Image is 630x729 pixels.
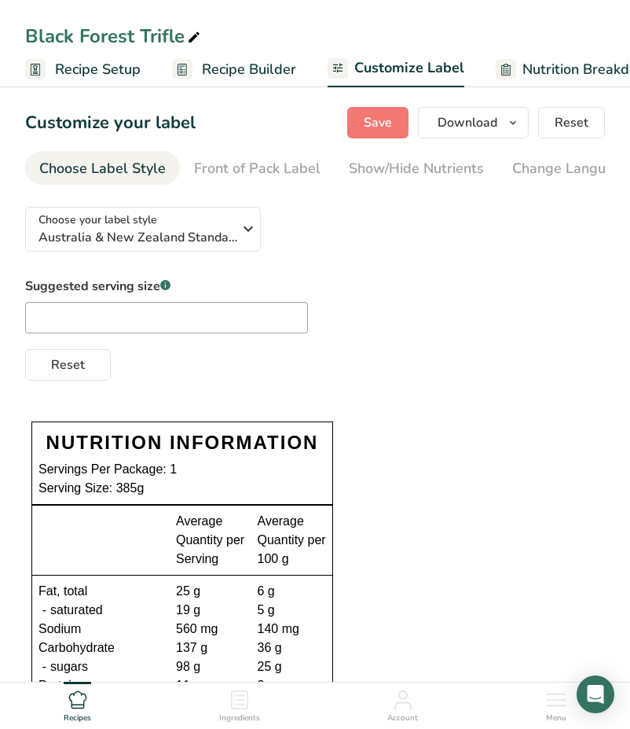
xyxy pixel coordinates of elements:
[25,277,308,296] label: Suggested serving size
[38,582,87,601] span: Fat, total
[219,683,260,725] a: Ingredients
[38,620,81,639] span: Sodium
[55,59,141,80] span: Recipe Setup
[577,676,614,713] div: Open Intercom Messenger
[258,620,327,639] div: 140 mg
[176,512,245,569] div: Average Quantity per Serving
[38,601,50,620] div: -
[258,601,327,620] div: 5 g
[25,22,203,50] div: Black Forest Trifle
[176,582,245,601] div: 25 g
[38,460,326,479] div: Servings Per Package: 1
[258,657,327,676] div: 25 g
[349,158,484,179] div: Show/Hide Nutrients
[258,676,327,695] div: 3 g
[25,110,196,136] h1: Customize your label
[512,158,630,179] div: Change Language
[387,683,418,725] a: Account
[176,676,245,695] div: 11 g
[25,349,111,381] button: Reset
[328,50,464,88] a: Customize Label
[354,57,464,79] span: Customize Label
[258,582,327,601] div: 6 g
[38,212,157,228] span: Choose your label style
[176,620,245,639] div: 560 mg
[219,712,260,724] span: Ingredients
[64,712,91,724] span: Recipes
[387,712,418,724] span: Account
[38,479,326,498] div: Serving Size: 385g
[258,512,327,569] div: Average Quantity per 100 g
[51,355,85,374] span: Reset
[194,158,320,179] div: Front of Pack Label
[176,639,245,657] div: 137 g
[258,639,327,657] div: 36 g
[25,207,261,252] button: Choose your label style Australia & New Zealand Standard Label
[418,107,529,138] button: Download
[64,683,91,725] a: Recipes
[38,676,79,695] span: Protein
[38,639,115,657] span: Carbohydrate
[39,158,166,179] div: Choose Label Style
[25,52,141,87] a: Recipe Setup
[176,657,245,676] div: 98 g
[555,113,588,132] span: Reset
[202,59,296,80] span: Recipe Builder
[172,52,296,87] a: Recipe Builder
[50,657,88,676] span: sugars
[38,429,326,457] div: NUTRITION INFORMATION
[364,113,392,132] span: Save
[38,228,239,247] span: Australia & New Zealand Standard Label
[538,107,605,138] button: Reset
[347,107,408,138] button: Save
[38,657,50,676] div: -
[176,601,245,620] div: 19 g
[50,601,103,620] span: saturated
[546,712,566,724] span: Menu
[438,113,497,132] span: Download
